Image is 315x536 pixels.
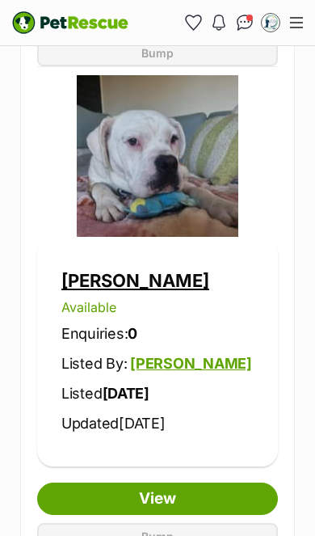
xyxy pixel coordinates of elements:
[130,355,252,372] a: [PERSON_NAME]
[37,40,278,66] button: Bump
[258,10,283,36] button: My account
[232,10,258,36] a: Conversations
[61,352,254,374] p: Listed By:
[12,11,128,34] a: PetRescue
[180,10,206,36] a: Favourites
[212,15,225,31] img: notifications-46538b983faf8c2785f20acdc204bb7945ddae34d4c08c2a6579f10ce5e182be.svg
[206,10,232,36] button: Notifications
[119,415,166,432] span: [DATE]
[61,270,209,291] a: [PERSON_NAME]
[103,385,150,402] strong: [DATE]
[141,44,174,61] span: Bump
[61,412,254,434] p: Updated
[283,11,309,35] button: Menu
[237,15,254,31] img: chat-41dd97257d64d25036548639549fe6c8038ab92f7586957e7f3b1b290dea8141.svg
[12,11,128,34] img: logo-e224e6f780fb5917bec1dbf3a21bbac754714ae5b6737aabdf751b685950b380.svg
[262,15,279,31] img: Kira Williams profile pic
[61,299,116,315] span: Available
[37,483,278,515] a: View
[61,382,254,404] p: Listed
[180,10,283,36] ul: Account quick links
[128,325,137,342] strong: 0
[61,323,254,344] p: Enquiries:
